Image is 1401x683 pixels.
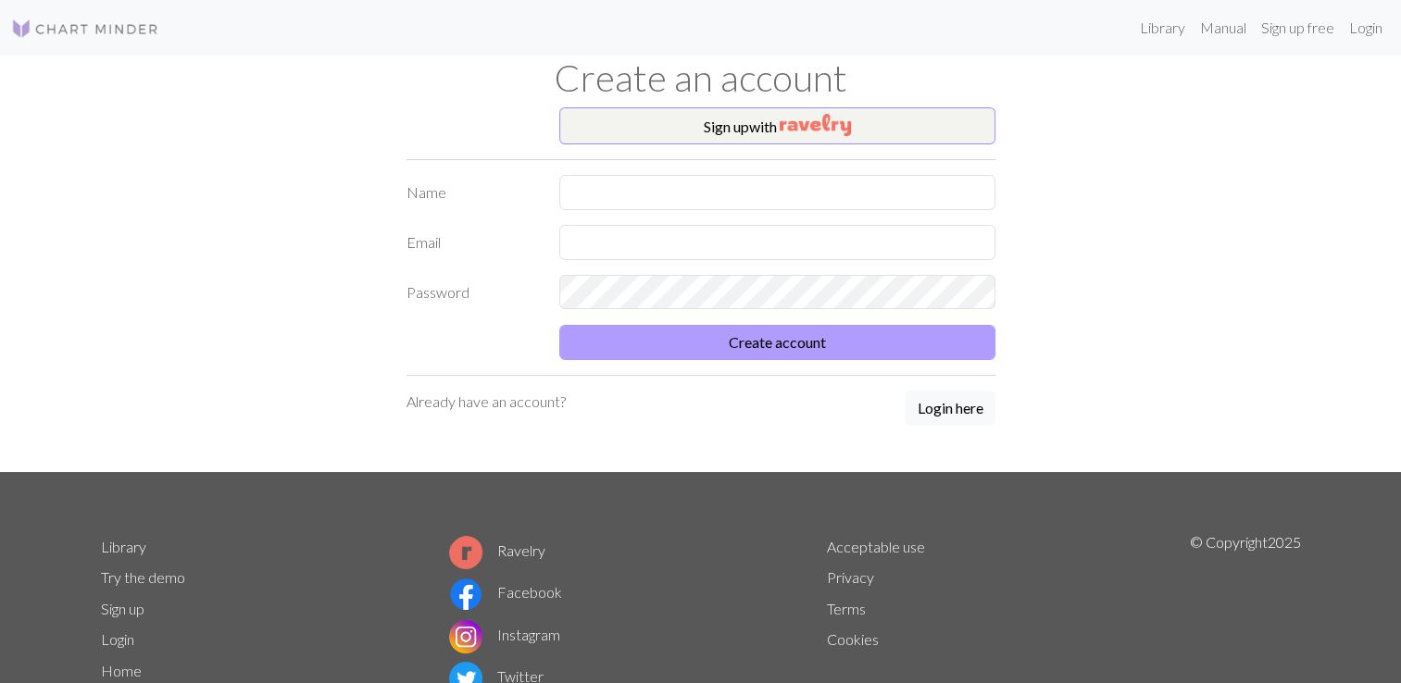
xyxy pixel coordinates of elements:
[90,56,1312,100] h1: Create an account
[827,600,866,617] a: Terms
[407,391,566,413] p: Already have an account?
[827,538,925,555] a: Acceptable use
[906,391,995,428] a: Login here
[11,18,159,40] img: Logo
[395,175,548,210] label: Name
[101,538,146,555] a: Library
[1132,9,1193,46] a: Library
[449,620,482,653] img: Instagram logo
[395,275,548,310] label: Password
[449,541,545,559] a: Ravelry
[101,568,185,586] a: Try the demo
[101,630,134,648] a: Login
[101,600,144,617] a: Sign up
[449,583,562,601] a: Facebook
[395,225,548,260] label: Email
[906,391,995,426] button: Login here
[780,114,851,136] img: Ravelry
[559,325,995,360] button: Create account
[559,107,995,144] button: Sign upwith
[827,630,879,648] a: Cookies
[449,577,482,611] img: Facebook logo
[1342,9,1390,46] a: Login
[827,568,874,586] a: Privacy
[101,662,142,679] a: Home
[449,626,560,643] a: Instagram
[1254,9,1342,46] a: Sign up free
[449,536,482,569] img: Ravelry logo
[1193,9,1254,46] a: Manual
